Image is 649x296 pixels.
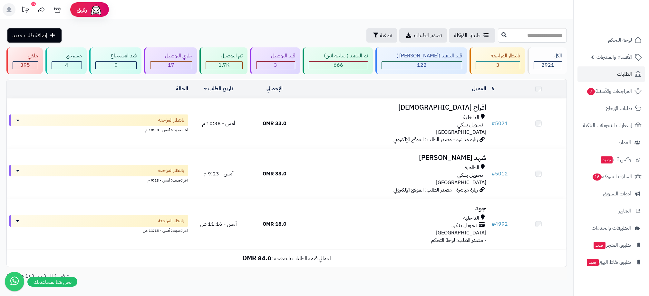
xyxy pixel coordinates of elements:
[601,156,613,163] span: جديد
[13,32,47,39] span: إضافة طلب جديد
[198,47,249,74] a: تم التوصيل 1.7K
[7,28,62,43] a: إضافة طلب جديد
[305,154,486,162] h3: شهد [PERSON_NAME]
[266,85,283,93] a: الإجمالي
[158,218,184,224] span: بانتظار المراجعة
[204,170,234,178] span: أمس - 9:23 م
[577,32,645,48] a: لوحة التحكم
[619,206,631,215] span: التقارير
[393,186,478,194] span: زيارة مباشرة - مصدر الطلب: الموقع الإلكتروني
[587,88,595,95] span: 7
[114,61,118,69] span: 0
[150,62,192,69] div: 17
[263,170,286,178] span: 33.0 OMR
[52,52,82,60] div: مسترجع
[596,53,632,62] span: الأقسام والمنتجات
[263,220,286,228] span: 18.0 OMR
[436,229,486,237] span: [GEOGRAPHIC_DATA]
[176,85,188,93] a: الحالة
[534,52,562,60] div: الكل
[96,62,136,69] div: 0
[436,179,486,186] span: [GEOGRAPHIC_DATA]
[605,18,643,32] img: logo-2.png
[587,259,599,266] span: جديد
[90,3,102,16] img: ai-face.png
[586,258,631,267] span: تطبيق نقاط البيع
[158,167,184,174] span: بانتظار المراجعة
[465,164,479,172] span: الظاهرة
[451,222,477,229] span: تـحـويـل بـنـكـي
[9,126,188,133] div: اخر تحديث: أمس - 10:38 م
[242,253,271,263] b: 84.0 OMR
[9,227,188,233] div: اخر تحديث: أمس - 11:15 ص
[13,52,38,60] div: ملغي
[454,32,480,39] span: طلباتي المُوكلة
[256,52,295,60] div: قيد التوصيل
[577,118,645,133] a: إشعارات التحويلات البنكية
[2,272,287,280] div: عرض 1 إلى 3 من 3 (1 صفحات)
[472,85,486,93] a: العميل
[366,28,397,43] button: تصفية
[309,52,368,60] div: تم التنفيذ ( ساحة اتين)
[20,61,30,69] span: 395
[77,6,87,14] span: رفيق
[44,47,88,74] a: مسترجع 4
[577,220,645,236] a: التطبيقات والخدمات
[491,170,508,178] a: #5012
[143,47,199,74] a: جاري التوصيل 17
[463,214,479,222] span: الداخلية
[491,170,495,178] span: #
[5,47,44,74] a: ملغي 395
[249,47,302,74] a: قيد التوصيل 3
[200,220,237,228] span: أمس - 11:16 ص
[393,136,478,143] span: زيارة مباشرة - مصدر الطلب: الموقع الإلكتروني
[436,128,486,136] span: [GEOGRAPHIC_DATA]
[463,114,479,121] span: الداخلية
[88,47,143,74] a: قيد الاسترجاع 0
[263,120,286,127] span: 33.0 OMR
[586,87,632,96] span: المراجعات والأسئلة
[206,62,242,69] div: 1711
[491,220,508,228] a: #4992
[449,28,495,43] a: طلباتي المُوكلة
[583,121,632,130] span: إشعارات التحويلات البنكية
[274,61,277,69] span: 3
[457,172,483,179] span: تـحـويـل بـنـكـي
[541,61,554,69] span: 2921
[577,203,645,219] a: التقارير
[603,189,631,198] span: أدوات التسويق
[577,169,645,184] a: السلات المتروكة16
[617,70,632,79] span: الطلبات
[309,62,368,69] div: 666
[204,85,233,93] a: تاريخ الطلب
[150,52,192,60] div: جاري التوصيل
[476,62,520,69] div: 3
[13,62,38,69] div: 395
[95,52,137,60] div: قيد الاسترجاع
[606,104,632,113] span: طلبات الإرجاع
[594,242,605,249] span: جديد
[592,223,631,232] span: التطبيقات والخدمات
[9,176,188,183] div: اخر تحديث: أمس - 9:23 م
[382,62,462,69] div: 122
[305,104,486,111] h3: افراح [DEMOGRAPHIC_DATA]
[257,62,295,69] div: 3
[158,117,184,123] span: بانتظار المراجعة
[476,52,520,60] div: بانتظار المراجعة
[468,47,526,74] a: بانتظار المراجعة 3
[577,152,645,167] a: وآتس آبجديد
[577,237,645,253] a: تطبيق المتجرجديد
[374,47,469,74] a: قيد التنفيذ ([PERSON_NAME] ) 122
[526,47,568,74] a: الكل2921
[593,241,631,250] span: تطبيق المتجر
[577,254,645,270] a: تطبيق نقاط البيعجديد
[593,173,602,181] span: 16
[382,52,462,60] div: قيد التنفيذ ([PERSON_NAME] )
[608,35,632,44] span: لوحة التحكم
[417,61,427,69] span: 122
[334,61,343,69] span: 666
[399,28,447,43] a: تصدير الطلبات
[305,204,486,212] h3: جود
[577,66,645,82] a: الطلبات
[380,32,392,39] span: تصفية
